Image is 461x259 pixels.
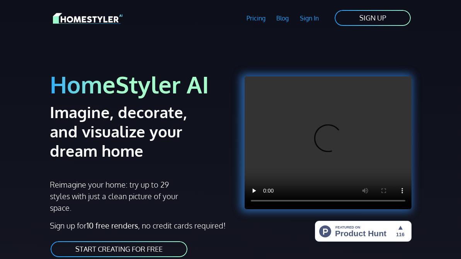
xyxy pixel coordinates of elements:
[334,9,412,27] a: SIGN UP
[50,102,191,160] h2: Imagine, decorate, and visualize your dream home
[271,9,294,27] a: Blog
[50,240,188,258] a: START CREATING FOR FREE
[315,221,412,242] img: HomeStyler AI - Interior Design Made Easy: One Click to Your Dream Home | Product Hunt
[50,70,226,99] h1: HomeStyler AI
[241,9,271,27] a: Pricing
[50,179,182,213] p: Reimagine your home: try up to 29 styles with just a clean picture of your space.
[294,9,325,27] a: Sign In
[53,12,122,25] img: HomeStyler AI logo
[50,220,226,231] p: Sign up for , no credit cards required!
[87,220,138,230] strong: 10 free renders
